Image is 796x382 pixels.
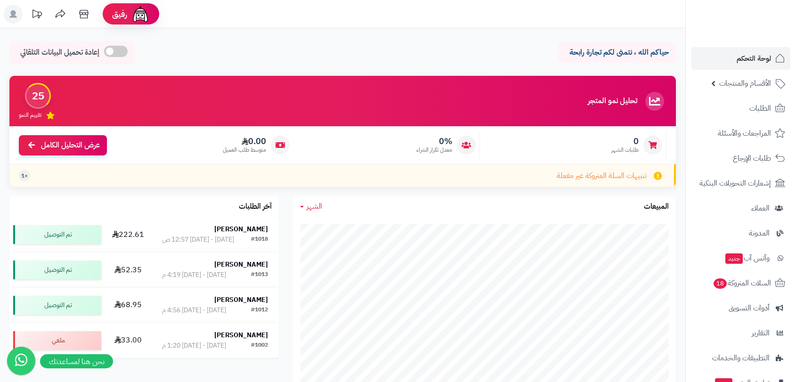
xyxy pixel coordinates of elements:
span: تنبيهات السلة المتروكة غير مفعلة [557,171,647,181]
a: الشهر [300,201,322,212]
td: 33.00 [105,323,151,358]
div: تم التوصيل [13,260,101,279]
span: رفيق [112,8,127,20]
strong: [PERSON_NAME] [214,295,268,305]
span: 0% [416,136,452,146]
span: العملاء [751,202,770,215]
span: إشعارات التحويلات البنكية [699,177,771,190]
td: 52.35 [105,252,151,287]
span: أدوات التسويق [729,301,770,315]
div: ملغي [13,331,101,350]
img: ai-face.png [131,5,150,24]
div: #1012 [251,306,268,315]
span: متوسط طلب العميل [223,146,266,154]
span: جديد [725,253,743,264]
span: المراجعات والأسئلة [718,127,771,140]
a: لوحة التحكم [691,47,790,70]
a: تحديثات المنصة [25,5,49,26]
span: إعادة تحميل البيانات التلقائي [20,47,99,58]
div: [DATE] - [DATE] 1:20 م [162,341,226,350]
span: التطبيقات والخدمات [712,351,770,365]
td: 222.61 [105,217,151,252]
span: الأقسام والمنتجات [719,77,771,90]
span: عرض التحليل الكامل [41,140,100,151]
div: تم التوصيل [13,225,101,244]
h3: آخر الطلبات [239,203,272,211]
div: [DATE] - [DATE] 12:57 ص [162,235,234,244]
div: #1018 [251,235,268,244]
a: التطبيقات والخدمات [691,347,790,369]
strong: [PERSON_NAME] [214,330,268,340]
a: التقارير [691,322,790,344]
span: التقارير [752,326,770,340]
div: تم التوصيل [13,296,101,315]
a: المراجعات والأسئلة [691,122,790,145]
h3: المبيعات [644,203,669,211]
span: طلبات الإرجاع [733,152,771,165]
span: المدونة [749,227,770,240]
span: 18 [714,278,727,289]
span: 0 [611,136,639,146]
a: المدونة [691,222,790,244]
span: طلبات الشهر [611,146,639,154]
a: السلات المتروكة18 [691,272,790,294]
span: الطلبات [749,102,771,115]
strong: [PERSON_NAME] [214,224,268,234]
a: طلبات الإرجاع [691,147,790,170]
p: حياكم الله ، نتمنى لكم تجارة رابحة [565,47,669,58]
div: [DATE] - [DATE] 4:56 م [162,306,226,315]
a: إشعارات التحويلات البنكية [691,172,790,195]
span: وآتس آب [724,252,770,265]
span: الشهر [307,201,322,212]
span: +1 [21,172,28,180]
td: 68.95 [105,288,151,323]
div: [DATE] - [DATE] 4:19 م [162,270,226,280]
a: عرض التحليل الكامل [19,135,107,155]
div: #1002 [251,341,268,350]
img: logo-2.png [732,22,787,41]
strong: [PERSON_NAME] [214,260,268,269]
a: الطلبات [691,97,790,120]
span: لوحة التحكم [737,52,771,65]
a: أدوات التسويق [691,297,790,319]
div: #1013 [251,270,268,280]
a: وآتس آبجديد [691,247,790,269]
span: 0.00 [223,136,266,146]
span: تقييم النمو [19,111,41,119]
span: السلات المتروكة [713,276,771,290]
span: معدل تكرار الشراء [416,146,452,154]
h3: تحليل نمو المتجر [588,97,637,106]
a: العملاء [691,197,790,219]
